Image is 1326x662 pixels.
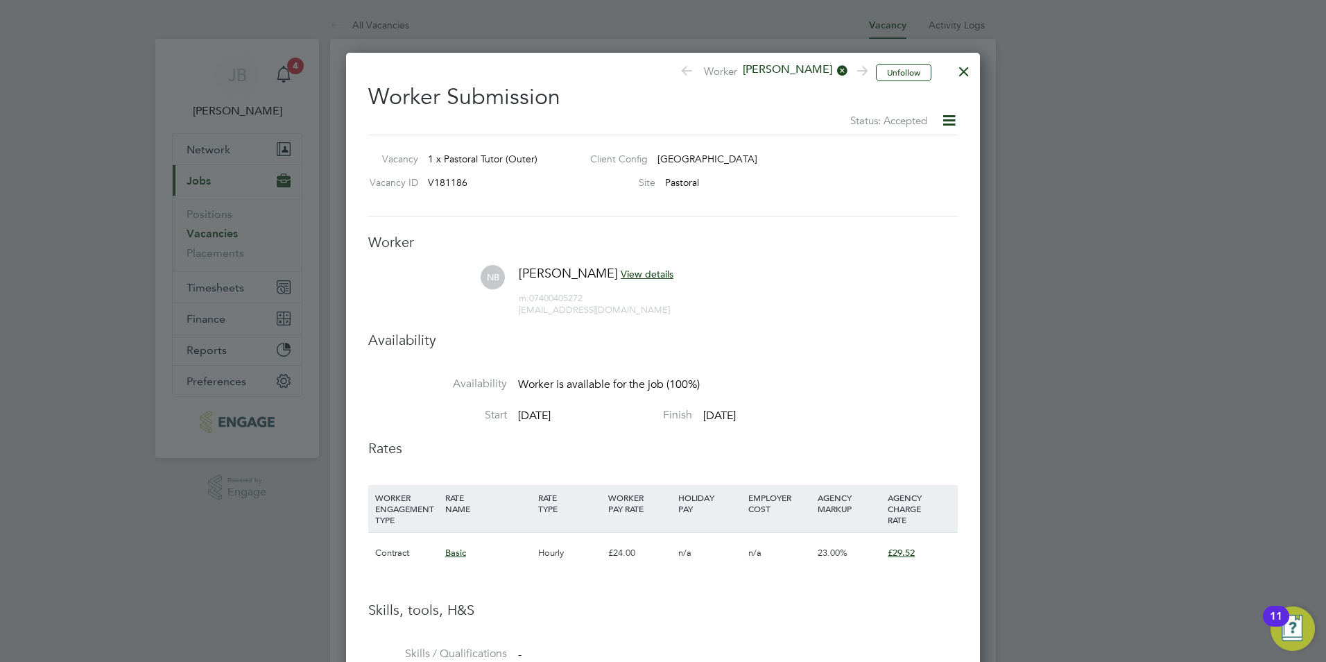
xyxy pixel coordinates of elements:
span: 1 x Pastoral Tutor (Outer) [428,153,537,165]
label: Vacancy ID [363,176,418,189]
h3: Rates [368,439,958,457]
span: NB [481,265,505,289]
span: [EMAIL_ADDRESS][DOMAIN_NAME] [519,304,670,316]
button: Unfollow [876,64,931,82]
div: 11 [1270,616,1282,634]
div: AGENCY MARKUP [814,485,884,521]
span: Status: Accepted [850,114,927,127]
span: - [518,647,522,661]
span: V181186 [428,176,467,189]
div: WORKER PAY RATE [605,485,675,521]
label: Start [368,408,507,423]
div: EMPLOYER COST [745,485,815,521]
div: Contract [372,533,442,573]
h3: Skills, tools, H&S [368,601,958,619]
span: [DATE] [518,409,551,423]
label: Site [579,176,655,189]
span: n/a [748,547,761,559]
label: Client Config [579,153,648,165]
label: Finish [553,408,692,423]
span: [GEOGRAPHIC_DATA] [657,153,757,165]
label: Vacancy [363,153,418,165]
h3: Worker [368,233,958,251]
span: Pastoral [665,176,699,189]
label: Availability [368,377,507,391]
span: n/a [678,547,691,559]
div: £24.00 [605,533,675,573]
h3: Availability [368,331,958,349]
span: 07400405272 [519,292,583,304]
span: [DATE] [703,409,736,423]
label: Skills / Qualifications [368,647,507,661]
span: 23.00% [818,547,847,559]
div: WORKER ENGAGEMENT TYPE [372,485,442,532]
div: RATE TYPE [535,485,605,521]
span: m: [519,292,529,304]
button: Open Resource Center, 11 new notifications [1271,606,1315,651]
span: Worker is available for the job (100%) [518,377,700,391]
span: Basic [445,547,466,559]
span: £29.52 [888,547,915,559]
div: RATE NAME [442,485,535,521]
span: Worker [680,62,866,82]
span: [PERSON_NAME] [737,62,848,78]
span: View details [621,268,673,280]
span: [PERSON_NAME] [519,265,618,281]
div: HOLIDAY PAY [675,485,745,521]
div: AGENCY CHARGE RATE [884,485,954,532]
div: Hourly [535,533,605,573]
h2: Worker Submission [368,72,958,129]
